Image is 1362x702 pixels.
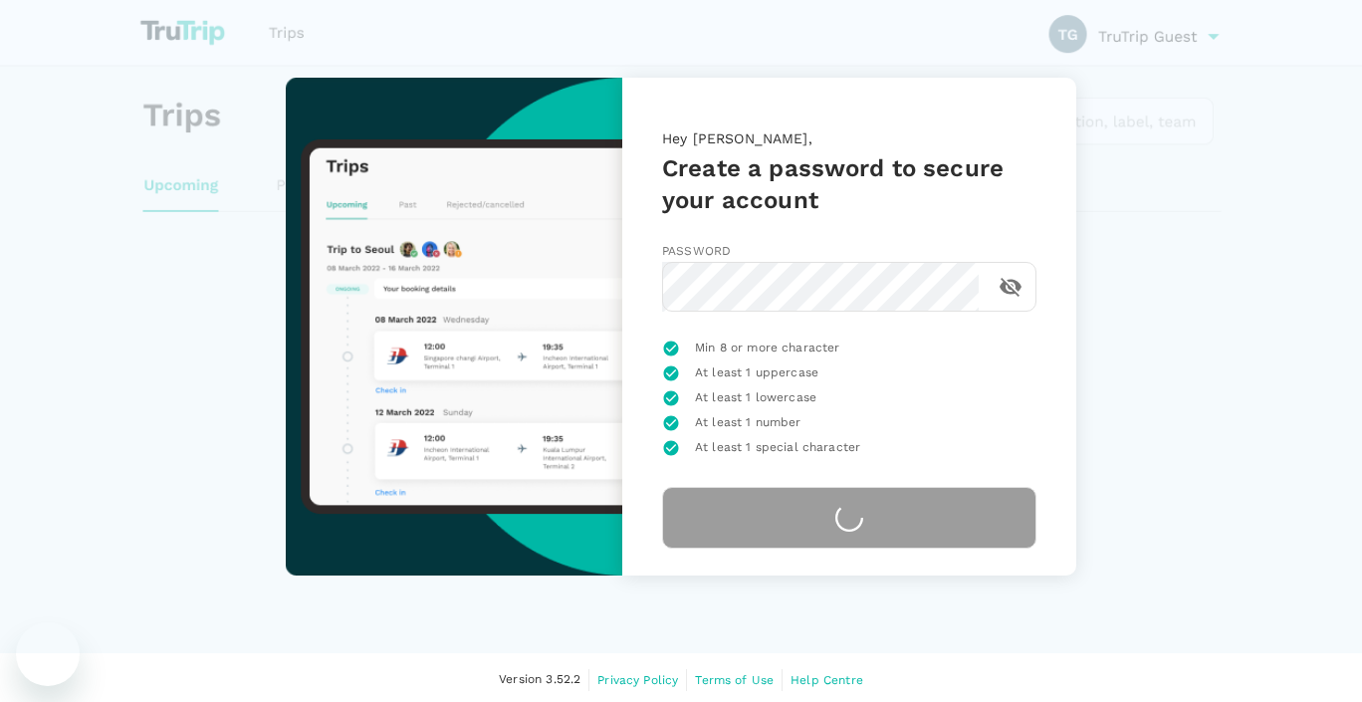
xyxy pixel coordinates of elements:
[662,128,1036,152] p: Hey [PERSON_NAME],
[791,669,863,691] a: Help Centre
[695,673,774,687] span: Terms of Use
[987,263,1034,311] button: toggle password visibility
[662,244,731,258] span: Password
[499,670,580,690] span: Version 3.52.2
[695,339,839,358] span: Min 8 or more character
[597,669,678,691] a: Privacy Policy
[286,78,622,576] img: trutrip-set-password
[597,673,678,687] span: Privacy Policy
[16,622,80,686] iframe: Button to launch messaging window
[695,388,816,408] span: At least 1 lowercase
[695,669,774,691] a: Terms of Use
[695,413,801,433] span: At least 1 number
[695,363,818,383] span: At least 1 uppercase
[695,438,860,458] span: At least 1 special character
[662,152,1036,216] h5: Create a password to secure your account
[791,673,863,687] span: Help Centre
